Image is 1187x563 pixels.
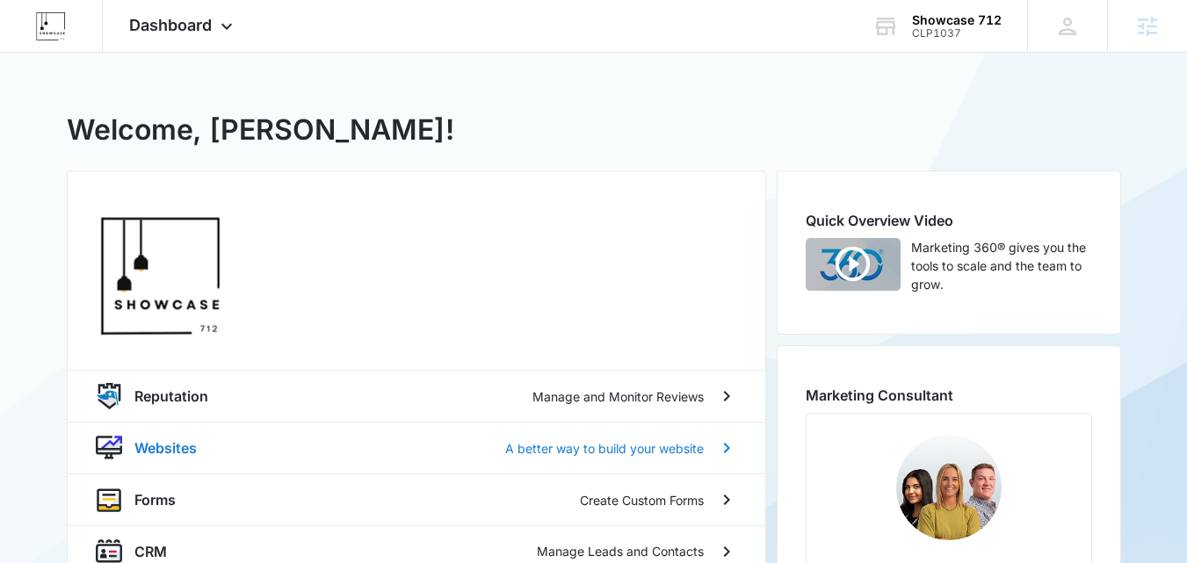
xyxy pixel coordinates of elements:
img: website [96,435,122,461]
div: account id [912,27,1002,40]
p: Websites [134,437,197,458]
p: Manage Leads and Contacts [537,542,704,560]
p: Manage and Monitor Reviews [532,387,704,406]
a: formsFormsCreate Custom Forms [68,473,765,525]
img: Showcase 712 [96,210,228,342]
h2: Marketing Consultant [806,385,1092,406]
img: Ask the Expert [896,435,1002,540]
img: forms [96,487,122,513]
h1: Welcome, [PERSON_NAME]! [67,109,454,151]
p: Forms [134,489,176,510]
p: Marketing 360® gives you the tools to scale and the team to grow. [911,238,1092,293]
p: Create Custom Forms [580,491,704,509]
h2: Quick Overview Video [806,210,1092,231]
img: Showcase 712 [35,11,67,42]
p: Reputation [134,386,208,407]
span: Dashboard [129,16,212,34]
a: reputationReputationManage and Monitor Reviews [68,370,765,422]
a: websiteWebsitesA better way to build your website [68,422,765,473]
p: CRM [134,541,167,562]
img: reputation [96,383,122,409]
div: account name [912,13,1002,27]
img: Quick Overview Video [806,238,901,291]
p: A better way to build your website [505,439,704,458]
